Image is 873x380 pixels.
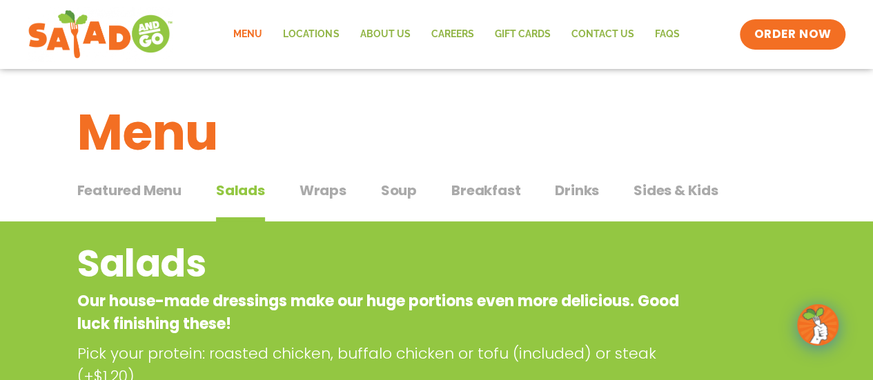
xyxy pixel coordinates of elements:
[634,180,718,201] span: Sides & Kids
[223,19,273,50] a: Menu
[798,306,837,344] img: wpChatIcon
[560,19,644,50] a: Contact Us
[484,19,560,50] a: GIFT CARDS
[754,26,831,43] span: ORDER NOW
[77,236,685,292] h2: Salads
[77,175,796,222] div: Tabbed content
[77,95,796,170] h1: Menu
[273,19,349,50] a: Locations
[223,19,689,50] nav: Menu
[349,19,420,50] a: About Us
[555,180,599,201] span: Drinks
[451,180,520,201] span: Breakfast
[77,180,182,201] span: Featured Menu
[740,19,845,50] a: ORDER NOW
[77,290,685,335] p: Our house-made dressings make our huge portions even more delicious. Good luck finishing these!
[420,19,484,50] a: Careers
[381,180,417,201] span: Soup
[28,7,173,62] img: new-SAG-logo-768×292
[216,180,265,201] span: Salads
[644,19,689,50] a: FAQs
[300,180,346,201] span: Wraps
